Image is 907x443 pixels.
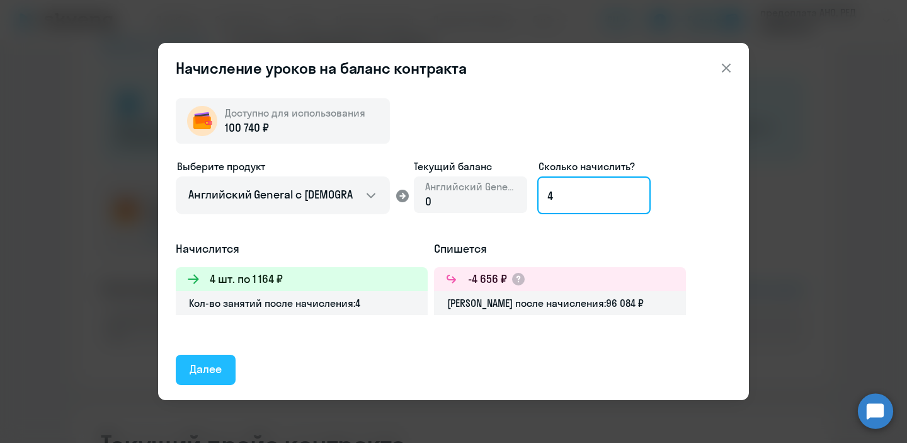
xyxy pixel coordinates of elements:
h5: Спишется [434,241,686,257]
header: Начисление уроков на баланс контракта [158,58,749,78]
img: wallet-circle.png [187,106,217,136]
span: Текущий баланс [414,159,527,174]
div: Далее [190,361,222,377]
span: Английский General [425,180,516,193]
button: Далее [176,355,236,385]
h5: Начислится [176,241,428,257]
span: Доступно для использования [225,106,365,119]
span: 0 [425,194,431,209]
span: Выберите продукт [177,160,265,173]
span: 100 740 ₽ [225,120,269,136]
div: [PERSON_NAME] после начисления: 96 084 ₽ [434,291,686,315]
div: Кол-во занятий после начисления: 4 [176,291,428,315]
span: Сколько начислить? [539,160,635,173]
h3: 4 шт. по 1 164 ₽ [210,271,283,287]
h3: -4 656 ₽ [468,271,507,287]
